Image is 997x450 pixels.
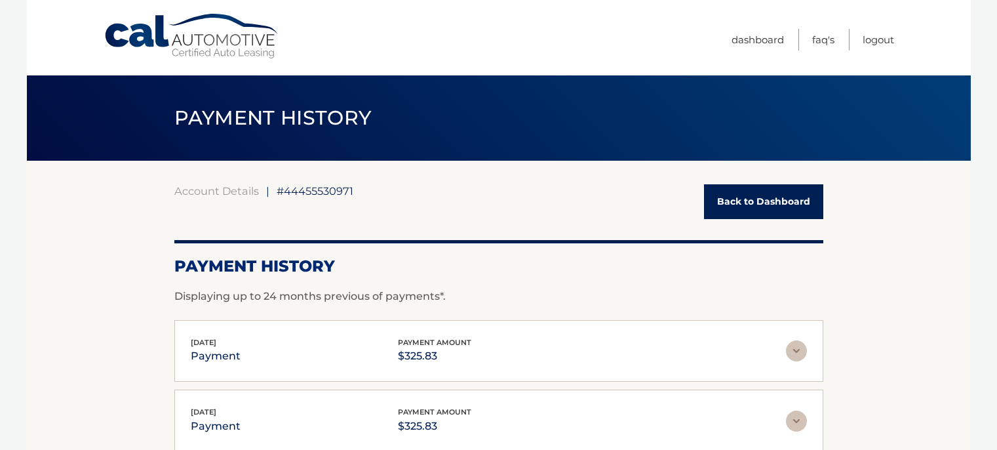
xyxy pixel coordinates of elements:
[398,407,471,417] span: payment amount
[191,417,241,436] p: payment
[191,347,241,365] p: payment
[174,184,259,197] a: Account Details
[398,338,471,347] span: payment amount
[863,29,894,51] a: Logout
[266,184,269,197] span: |
[732,29,784,51] a: Dashboard
[277,184,353,197] span: #44455530971
[104,13,281,60] a: Cal Automotive
[786,340,807,361] img: accordion-rest.svg
[191,407,216,417] span: [DATE]
[704,184,823,219] a: Back to Dashboard
[398,417,471,436] p: $325.83
[786,411,807,432] img: accordion-rest.svg
[174,256,823,276] h2: Payment History
[191,338,216,347] span: [DATE]
[812,29,834,51] a: FAQ's
[398,347,471,365] p: $325.83
[174,106,372,130] span: PAYMENT HISTORY
[174,289,823,304] p: Displaying up to 24 months previous of payments*.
